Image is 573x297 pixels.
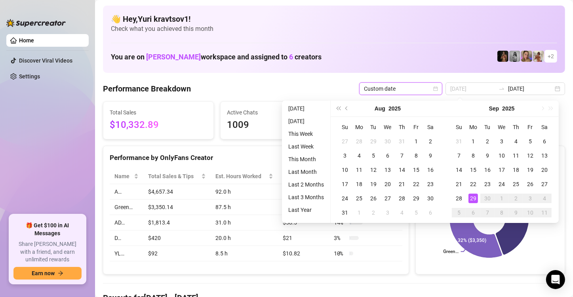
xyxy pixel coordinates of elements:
[483,137,492,146] div: 2
[480,177,495,191] td: 2025-09-23
[454,194,464,203] div: 28
[409,120,423,134] th: Fr
[366,191,381,206] td: 2025-08-26
[369,208,378,217] div: 2
[211,184,278,200] td: 92.0 h
[468,179,478,189] div: 22
[499,86,505,92] span: to
[395,163,409,177] td: 2025-08-14
[110,108,207,117] span: Total Sales
[452,191,466,206] td: 2025-09-28
[466,206,480,220] td: 2025-10-06
[13,222,82,237] span: 🎁 Get $100 in AI Messages
[466,120,480,134] th: Mo
[369,165,378,175] div: 12
[354,194,364,203] div: 25
[388,101,401,116] button: Choose a year
[454,151,464,160] div: 7
[13,267,82,280] button: Earn nowarrow-right
[443,249,458,255] text: Green…
[433,86,438,91] span: calendar
[523,120,537,134] th: Fr
[468,208,478,217] div: 6
[110,230,143,246] td: D…
[511,165,521,175] div: 18
[352,134,366,148] td: 2025-07-28
[483,194,492,203] div: 30
[110,184,143,200] td: A…
[211,215,278,230] td: 31.0 h
[114,172,132,181] span: Name
[423,163,438,177] td: 2025-08-16
[340,179,350,189] div: 17
[495,134,509,148] td: 2025-09-03
[352,148,366,163] td: 2025-08-04
[334,101,343,116] button: Last year (Control + left)
[450,84,495,93] input: Start date
[397,151,407,160] div: 7
[340,137,350,146] div: 27
[509,206,523,220] td: 2025-10-09
[480,134,495,148] td: 2025-09-02
[338,134,352,148] td: 2025-07-27
[352,206,366,220] td: 2025-09-01
[409,206,423,220] td: 2025-09-05
[523,134,537,148] td: 2025-09-05
[426,208,435,217] div: 6
[466,191,480,206] td: 2025-09-29
[340,165,350,175] div: 10
[354,208,364,217] div: 1
[381,206,395,220] td: 2025-09-03
[533,51,544,62] img: Green
[103,83,191,94] h4: Performance Breakdown
[480,163,495,177] td: 2025-09-16
[523,148,537,163] td: 2025-09-12
[366,120,381,134] th: Tu
[497,194,506,203] div: 1
[426,137,435,146] div: 2
[466,163,480,177] td: 2025-09-15
[537,120,552,134] th: Sa
[540,208,549,217] div: 11
[340,194,350,203] div: 24
[354,179,364,189] div: 18
[340,208,350,217] div: 31
[452,120,466,134] th: Su
[537,148,552,163] td: 2025-09-13
[411,151,421,160] div: 8
[411,194,421,203] div: 29
[278,184,329,200] td: $50.62
[352,177,366,191] td: 2025-08-18
[383,179,392,189] div: 20
[211,246,278,261] td: 8.5 h
[480,191,495,206] td: 2025-09-30
[423,148,438,163] td: 2025-08-09
[511,194,521,203] div: 2
[143,246,210,261] td: $92
[495,163,509,177] td: 2025-09-17
[499,86,505,92] span: swap-right
[278,246,329,261] td: $10.82
[511,208,521,217] div: 9
[480,206,495,220] td: 2025-10-07
[495,148,509,163] td: 2025-09-10
[338,191,352,206] td: 2025-08-24
[468,194,478,203] div: 29
[411,137,421,146] div: 1
[354,137,364,146] div: 28
[452,206,466,220] td: 2025-10-05
[454,165,464,175] div: 14
[508,84,553,93] input: End date
[354,165,364,175] div: 11
[495,206,509,220] td: 2025-10-08
[540,137,549,146] div: 6
[537,191,552,206] td: 2025-10-04
[111,53,322,61] h1: You are on workspace and assigned to creators
[509,191,523,206] td: 2025-10-02
[489,101,499,116] button: Choose a month
[511,151,521,160] div: 11
[497,208,506,217] div: 8
[546,270,565,289] div: Open Intercom Messenger
[523,177,537,191] td: 2025-09-26
[497,137,506,146] div: 3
